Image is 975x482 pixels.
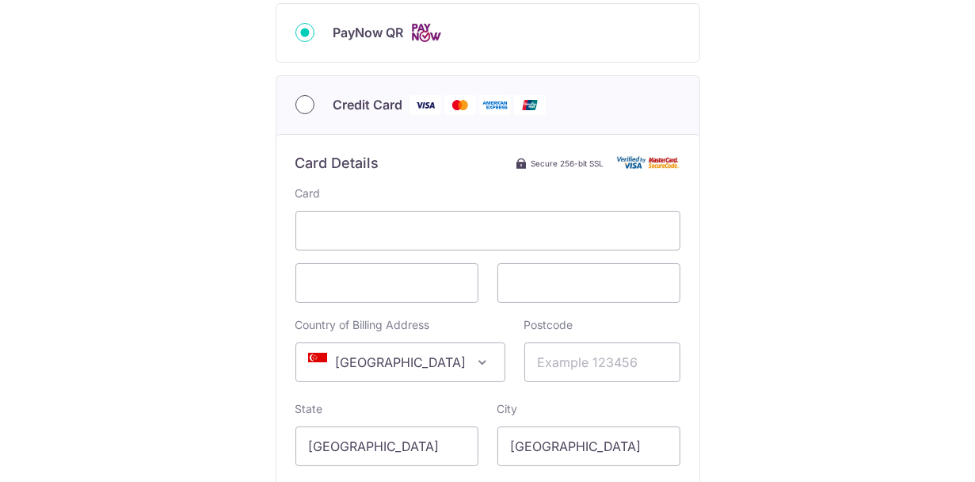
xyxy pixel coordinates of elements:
[444,95,476,115] img: Mastercard
[309,221,667,240] iframe: Secure card number input frame
[295,342,505,382] span: Singapore
[524,342,680,382] input: Example 123456
[524,317,573,333] label: Postcode
[296,343,505,381] span: Singapore
[409,95,441,115] img: Visa
[333,95,403,114] span: Credit Card
[295,23,680,43] div: PayNow QR Cards logo
[511,274,667,293] iframe: Secure card security code input frame
[295,186,321,201] label: Card
[309,274,465,293] iframe: Secure card expiration date input frame
[295,154,379,173] h6: Card Details
[410,23,442,43] img: Cards logo
[295,401,323,417] label: State
[497,401,518,417] label: City
[514,95,546,115] img: Union Pay
[333,23,404,42] span: PayNow QR
[295,95,680,115] div: Credit Card Visa Mastercard American Express Union Pay
[479,95,511,115] img: American Express
[295,317,430,333] label: Country of Billing Address
[617,156,680,170] img: Card secure
[531,157,604,170] span: Secure 256-bit SSL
